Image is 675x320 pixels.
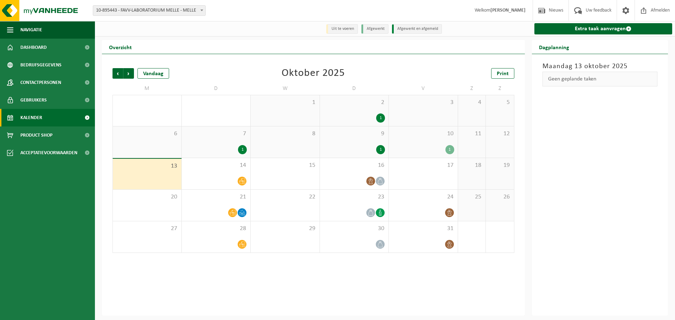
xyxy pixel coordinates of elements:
span: 4 [462,99,482,106]
span: Bedrijfsgegevens [20,56,62,74]
span: Gebruikers [20,91,47,109]
h2: Dagplanning [532,40,576,54]
span: 1 [254,99,316,106]
span: 28 [185,225,247,233]
span: Kalender [20,109,42,126]
div: Geen geplande taken [542,72,658,86]
td: D [320,82,389,95]
li: Uit te voeren [326,24,358,34]
h3: Maandag 13 oktober 2025 [542,61,658,72]
span: 16 [323,162,385,169]
span: 7 [185,130,247,138]
span: 14 [185,162,247,169]
span: 5 [489,99,510,106]
div: Vandaag [137,68,169,79]
span: 8 [254,130,316,138]
span: 11 [462,130,482,138]
span: Dashboard [20,39,47,56]
span: 12 [489,130,510,138]
span: 29 [254,225,316,233]
iframe: chat widget [4,305,117,320]
strong: [PERSON_NAME] [490,8,526,13]
span: 20 [116,193,178,201]
h2: Overzicht [102,40,139,54]
span: 10-895443 - FAVV-LABORATORIUM MELLE - MELLE [93,5,206,16]
span: 15 [254,162,316,169]
span: 31 [392,225,454,233]
span: Vorige [112,68,123,79]
td: M [112,82,182,95]
td: Z [458,82,486,95]
a: Extra taak aanvragen [534,23,673,34]
span: 19 [489,162,510,169]
span: Navigatie [20,21,42,39]
div: 1 [445,145,454,154]
td: Z [486,82,514,95]
span: Product Shop [20,126,52,144]
span: 23 [323,193,385,201]
span: Acceptatievoorwaarden [20,144,77,162]
span: 24 [392,193,454,201]
span: 25 [462,193,482,201]
span: 13 [116,162,178,170]
li: Afgewerkt en afgemeld [392,24,442,34]
span: 18 [462,162,482,169]
span: Volgende [123,68,134,79]
li: Afgewerkt [361,24,388,34]
span: 27 [116,225,178,233]
span: 6 [116,130,178,138]
a: Print [491,68,514,79]
td: D [182,82,251,95]
span: 3 [392,99,454,106]
span: 10-895443 - FAVV-LABORATORIUM MELLE - MELLE [93,6,205,15]
span: 21 [185,193,247,201]
span: 17 [392,162,454,169]
span: 22 [254,193,316,201]
div: Oktober 2025 [282,68,345,79]
span: 9 [323,130,385,138]
div: 1 [376,145,385,154]
span: 26 [489,193,510,201]
div: 1 [376,113,385,123]
span: 10 [392,130,454,138]
div: 1 [238,145,247,154]
span: 30 [323,225,385,233]
span: Print [497,71,509,77]
td: W [251,82,320,95]
span: Contactpersonen [20,74,61,91]
span: 2 [323,99,385,106]
td: V [389,82,458,95]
